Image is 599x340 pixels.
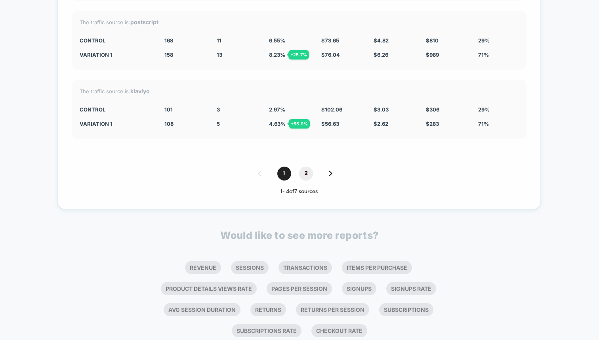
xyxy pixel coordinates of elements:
li: Transactions [279,261,332,274]
span: 6.55 % [269,37,285,44]
span: $ 283 [426,121,439,127]
div: CONTROL [80,106,153,113]
div: 71% [478,121,519,127]
div: The traffic source is: [80,88,519,94]
span: $ 73.65 [321,37,339,44]
div: 29% [478,106,519,113]
div: 1 - 4 of 7 sources [72,188,527,195]
span: $ 6.26 [374,52,388,58]
li: Checkout Rate [311,324,367,337]
li: Subscriptions Rate [232,324,301,337]
span: 108 [164,121,174,127]
span: 101 [164,106,173,113]
span: 8.23 % [269,52,285,58]
span: $ 4.82 [374,37,389,44]
div: 71% [478,52,519,58]
span: $ 3.03 [374,106,389,113]
li: Signups [342,282,376,295]
span: 3 [217,106,220,113]
li: Sessions [231,261,269,274]
li: Avg Session Duration [164,303,240,316]
span: 158 [164,52,173,58]
li: Returns Per Session [296,303,369,316]
li: Pages Per Session [267,282,332,295]
span: $ 76.04 [321,52,340,58]
li: Items Per Purchase [342,261,412,274]
span: $ 989 [426,52,439,58]
li: Signups Rate [386,282,436,295]
li: Revenue [185,261,221,274]
div: + 25.7 % [288,50,309,60]
div: Variation 1 [80,52,153,58]
span: $ 306 [426,106,439,113]
li: Returns [250,303,286,316]
span: 13 [217,52,222,58]
span: $ 102.06 [321,106,342,113]
strong: postscript [130,19,158,25]
img: pagination forward [329,171,332,176]
span: 11 [217,37,221,44]
span: 1 [277,167,291,181]
p: Would like to see more reports? [220,229,379,241]
span: 168 [164,37,173,44]
span: $ 56.63 [321,121,339,127]
div: CONTROL [80,37,153,44]
span: $ 810 [426,37,439,44]
span: 2 [299,167,313,181]
span: $ 2.62 [374,121,388,127]
li: Subscriptions [379,303,433,316]
span: 2.97 % [269,106,285,113]
div: Variation 1 [80,121,153,127]
strong: klaviyo [130,88,150,94]
div: + 55.9 % [289,119,310,129]
span: 5 [217,121,220,127]
div: 29% [478,37,519,44]
li: Product Details Views Rate [161,282,257,295]
span: 4.63 % [269,121,286,127]
div: The traffic source is: [80,19,519,25]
